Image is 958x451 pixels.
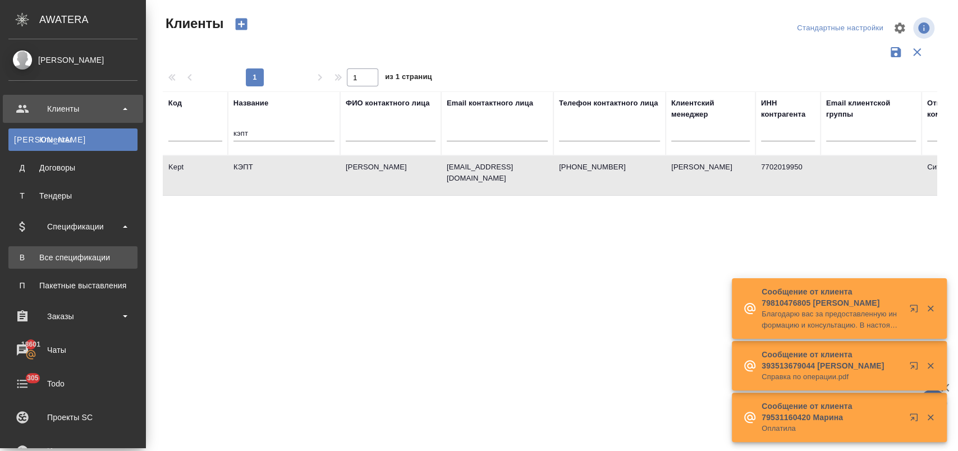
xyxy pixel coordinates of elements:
p: Справка по операции.pdf [762,371,902,383]
p: Сообщение от клиента 393513679044 [PERSON_NAME] [762,349,902,371]
p: Благодарю вас за предоставленную информацию и консультацию. В настоящий момент я остановила свой выб [762,309,902,331]
span: 18601 [15,339,47,350]
p: Оплатила [762,423,902,434]
p: Сообщение от клиента 79810476805 [PERSON_NAME] [762,286,902,309]
button: Открыть в новой вкладке [902,355,929,381]
td: [PERSON_NAME] [340,156,441,195]
div: Телефон контактного лица [559,98,658,109]
a: Проекты SC [3,403,143,431]
div: Тендеры [14,190,132,201]
button: Открыть в новой вкладке [902,297,929,324]
button: Закрыть [919,361,942,371]
div: Чаты [8,342,137,358]
div: AWATERA [39,8,146,31]
a: ППакетные выставления [8,274,137,297]
div: Email контактного лица [447,98,533,109]
button: Сохранить фильтры [885,42,906,63]
a: ТТендеры [8,185,137,207]
div: Клиенты [8,100,137,117]
div: Заказы [8,308,137,325]
span: Настроить таблицу [886,15,913,42]
div: Клиенты [14,134,132,145]
div: Todo [8,375,137,392]
div: Клиентский менеджер [671,98,750,120]
span: Посмотреть информацию [913,17,937,39]
div: ФИО контактного лица [346,98,430,109]
td: КЭПТ [228,156,340,195]
td: Kept [163,156,228,195]
button: Открыть в новой вкладке [902,406,929,433]
div: ИНН контрагента [761,98,815,120]
p: [EMAIL_ADDRESS][DOMAIN_NAME] [447,162,548,184]
a: 305Todo [3,370,143,398]
div: Все спецификации [14,252,132,263]
a: [PERSON_NAME]Клиенты [8,128,137,151]
div: [PERSON_NAME] [8,54,137,66]
div: Email клиентской группы [826,98,916,120]
div: Название [233,98,268,109]
button: Закрыть [919,412,942,422]
div: Проекты SC [8,409,137,426]
a: ДДоговоры [8,157,137,179]
span: из 1 страниц [385,70,432,86]
button: Создать [228,15,255,34]
div: split button [794,20,886,37]
span: 305 [20,372,45,384]
span: Клиенты [163,15,223,33]
p: Сообщение от клиента 79531160420 Марина [762,401,902,423]
button: Закрыть [919,303,942,314]
div: Код [168,98,182,109]
div: Пакетные выставления [14,280,132,291]
td: [PERSON_NAME] [666,156,755,195]
div: Спецификации [8,218,137,235]
td: 7702019950 [755,156,821,195]
button: Сбросить фильтры [906,42,928,63]
p: [PHONE_NUMBER] [559,162,660,173]
a: 18601Чаты [3,336,143,364]
div: Договоры [14,162,132,173]
a: ВВсе спецификации [8,246,137,269]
